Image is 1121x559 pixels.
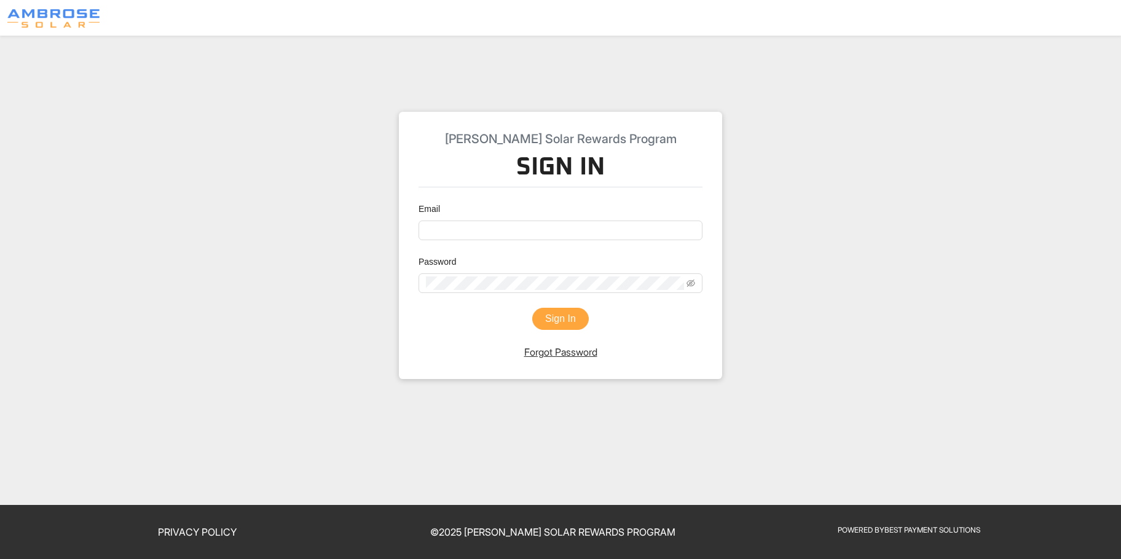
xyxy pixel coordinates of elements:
a: Powered ByBest Payment Solutions [838,525,980,534]
h5: [PERSON_NAME] Solar Rewards Program [419,131,702,146]
input: Email [419,221,702,240]
label: Password [419,255,465,268]
button: Sign In [532,308,589,330]
span: eye-invisible [686,279,695,287]
h3: Sign In [419,152,702,187]
img: Program logo [7,9,100,28]
input: Password [426,276,684,290]
a: Forgot Password [524,346,597,358]
a: Privacy Policy [158,526,237,538]
p: © 2025 [PERSON_NAME] Solar Rewards Program [383,525,724,539]
label: Email [419,202,449,216]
